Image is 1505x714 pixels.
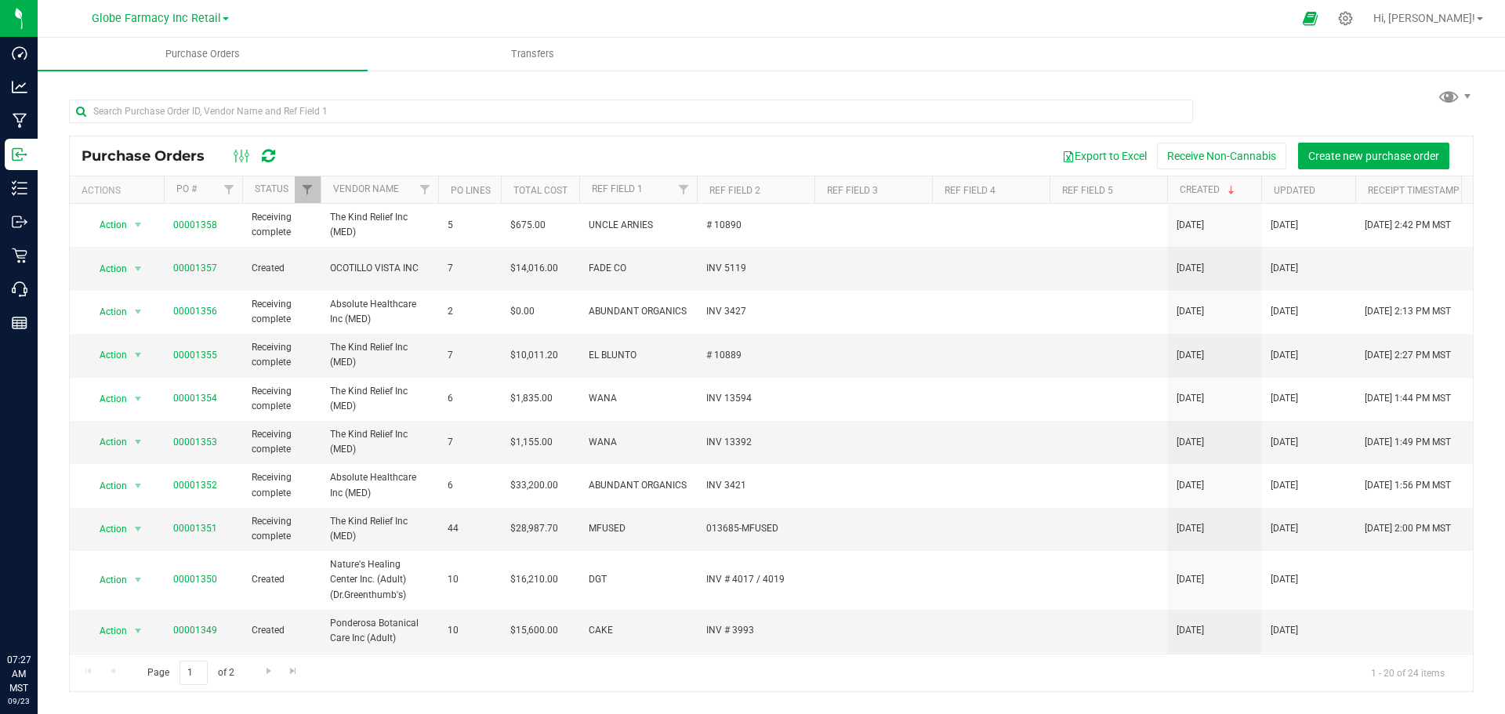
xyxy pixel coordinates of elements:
[412,176,438,203] a: Filter
[173,625,217,636] a: 00001349
[12,281,27,297] inline-svg: Call Center
[129,344,148,366] span: select
[706,435,805,450] span: INV 13392
[706,623,805,638] span: INV # 3993
[1365,218,1451,233] span: [DATE] 2:42 PM MST
[1177,348,1204,363] span: [DATE]
[69,100,1193,123] input: Search Purchase Order ID, Vendor Name and Ref Field 1
[85,620,128,642] span: Action
[330,261,429,276] span: OCOTILLO VISTA INC
[1180,184,1238,195] a: Created
[1368,185,1460,196] a: Receipt Timestamp
[448,391,491,406] span: 6
[1271,478,1298,493] span: [DATE]
[510,521,558,536] span: $28,987.70
[173,574,217,585] a: 00001350
[1358,661,1457,684] span: 1 - 20 of 24 items
[448,572,491,587] span: 10
[85,431,128,453] span: Action
[129,258,148,280] span: select
[1177,435,1204,450] span: [DATE]
[1308,150,1439,162] span: Create new purchase order
[589,521,687,536] span: MFUSED
[330,427,429,457] span: The Kind Relief Inc (MED)
[252,623,311,638] span: Created
[706,261,805,276] span: INV 5119
[448,304,491,319] span: 2
[589,218,687,233] span: UNCLE ARNIES
[252,340,311,370] span: Receiving complete
[129,431,148,453] span: select
[589,478,687,493] span: ABUNDANT ORGANICS
[173,437,217,448] a: 00001353
[510,218,546,233] span: $675.00
[448,521,491,536] span: 44
[252,261,311,276] span: Created
[1177,218,1204,233] span: [DATE]
[1271,348,1298,363] span: [DATE]
[252,470,311,500] span: Receiving complete
[129,518,148,540] span: select
[510,435,553,450] span: $1,155.00
[129,620,148,642] span: select
[706,218,805,233] span: # 10890
[282,661,305,682] a: Go to the last page
[129,388,148,410] span: select
[7,653,31,695] p: 07:27 AM MST
[85,258,128,280] span: Action
[46,586,65,605] iframe: Resource center unread badge
[12,315,27,331] inline-svg: Reports
[82,147,220,165] span: Purchase Orders
[589,304,687,319] span: ABUNDANT ORGANICS
[180,661,208,685] input: 1
[510,348,558,363] span: $10,011.20
[945,185,995,196] a: Ref Field 4
[1271,218,1298,233] span: [DATE]
[12,113,27,129] inline-svg: Manufacturing
[295,176,321,203] a: Filter
[85,301,128,323] span: Action
[129,301,148,323] span: select
[92,12,221,25] span: Globe Farmacy Inc Retail
[330,340,429,370] span: The Kind Relief Inc (MED)
[1271,521,1298,536] span: [DATE]
[85,388,128,410] span: Action
[85,475,128,497] span: Action
[592,183,643,194] a: Ref Field 1
[589,572,687,587] span: DGT
[706,304,805,319] span: INV 3427
[252,514,311,544] span: Receiving complete
[330,384,429,414] span: The Kind Relief Inc (MED)
[706,391,805,406] span: INV 13594
[129,475,148,497] span: select
[333,183,399,194] a: Vendor Name
[12,180,27,196] inline-svg: Inventory
[12,147,27,162] inline-svg: Inbound
[252,297,311,327] span: Receiving complete
[706,348,805,363] span: # 10889
[510,304,535,319] span: $0.00
[589,261,687,276] span: FADE CO
[252,384,311,414] span: Receiving complete
[330,616,429,646] span: Ponderosa Botanical Care Inc (Adult)
[589,348,687,363] span: EL BLUNTO
[1271,391,1298,406] span: [DATE]
[589,391,687,406] span: WANA
[216,176,242,203] a: Filter
[330,297,429,327] span: Absolute Healthcare Inc (MED)
[706,572,805,587] span: INV # 4017 / 4019
[1373,12,1475,24] span: Hi, [PERSON_NAME]!
[706,521,805,536] span: 013685-MFUSED
[1062,185,1113,196] a: Ref Field 5
[1271,261,1298,276] span: [DATE]
[1274,185,1315,196] a: Updated
[12,214,27,230] inline-svg: Outbound
[173,480,217,491] a: 00001352
[85,214,128,236] span: Action
[1365,478,1451,493] span: [DATE] 1:56 PM MST
[1365,348,1451,363] span: [DATE] 2:27 PM MST
[330,210,429,240] span: The Kind Relief Inc (MED)
[1271,435,1298,450] span: [DATE]
[82,185,158,196] div: Actions
[448,218,491,233] span: 5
